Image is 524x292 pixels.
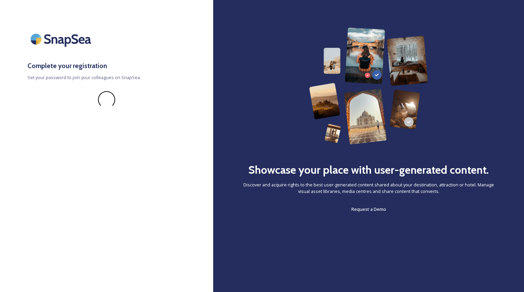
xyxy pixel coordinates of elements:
a: Request a Demo [351,205,386,213]
span: Request a Demo [351,206,386,212]
span: Set your password to join your colleagues on SnapSea. [28,74,186,81]
img: SnapSea Logo [28,28,96,51]
span: Discover and acquire rights to the best user-generated content shared about your destination, att... [241,182,496,195]
h3: Complete your registration [28,61,186,71]
h2: Showcase your place with user-generated content. [248,162,489,178]
img: 63b42ca75bacad526042e722_Group%20154-p-800.png [309,28,428,144]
